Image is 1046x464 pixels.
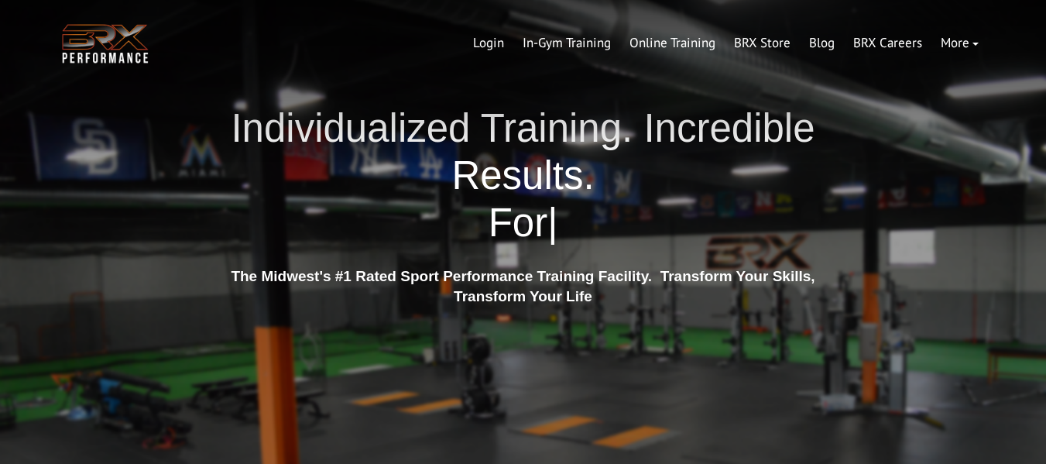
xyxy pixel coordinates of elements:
div: Navigation Menu [464,25,988,62]
span: For [489,201,548,245]
strong: The Midwest's #1 Rated Sport Performance Training Facility. Transform Your Skills, Transform Your... [231,268,815,305]
img: BRX Transparent Logo-2 [59,20,152,67]
a: Online Training [620,25,725,62]
span: | [547,201,557,245]
a: Blog [800,25,844,62]
a: More [931,25,988,62]
a: In-Gym Training [513,25,620,62]
h1: Individualized Training. Incredible Results. [225,105,821,247]
a: BRX Careers [844,25,931,62]
a: BRX Store [725,25,800,62]
a: Login [464,25,513,62]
